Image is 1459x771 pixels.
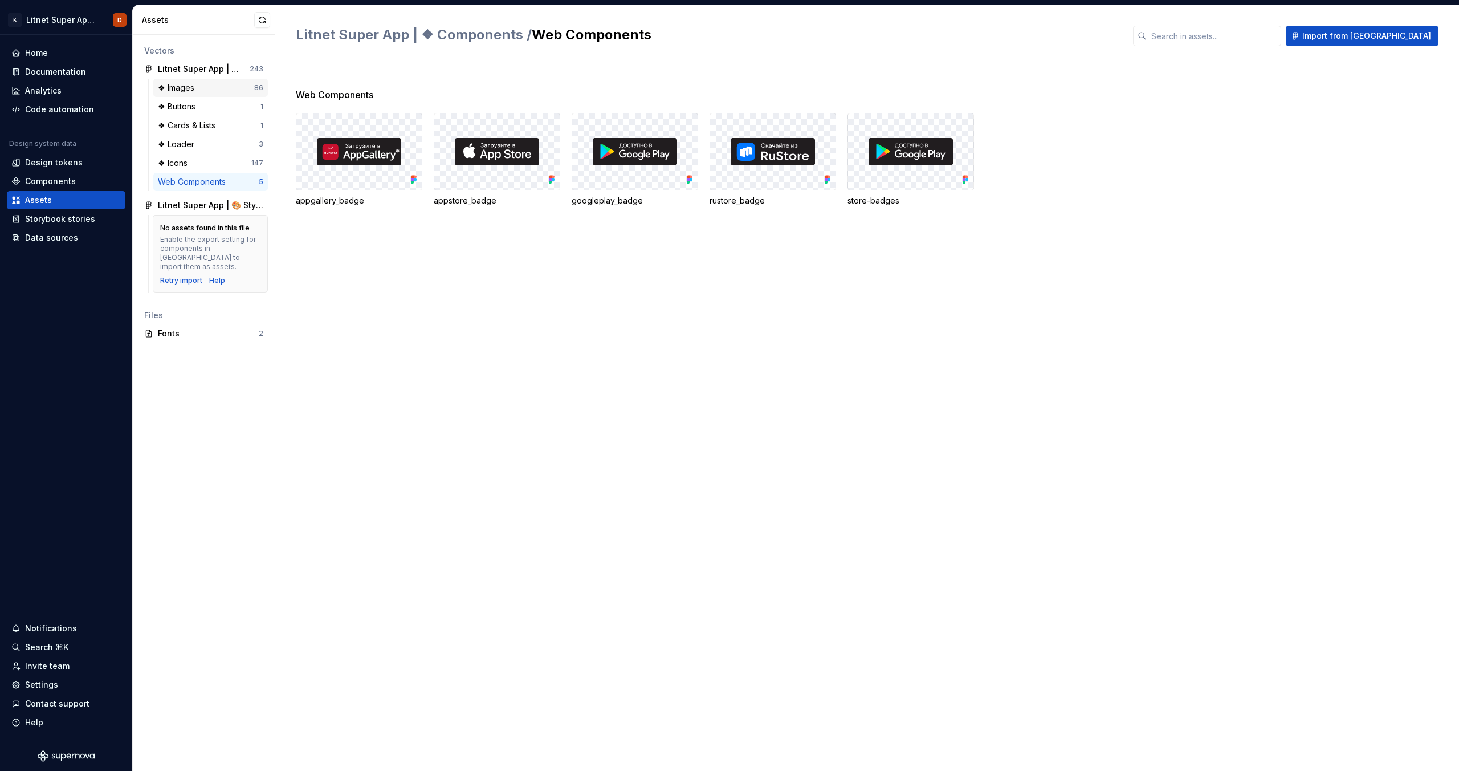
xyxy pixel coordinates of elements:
a: Storybook stories [7,210,125,228]
a: Settings [7,676,125,694]
h2: Web Components [296,26,1119,44]
div: Invite team [25,660,70,672]
div: Design system data [9,139,76,148]
a: Fonts2 [140,324,268,343]
div: D [117,15,122,25]
div: Assets [142,14,254,26]
div: Files [144,310,263,321]
div: Storybook stories [25,213,95,225]
div: Data sources [25,232,78,244]
div: 147 [251,159,263,168]
div: 1 [260,102,263,111]
span: Web Components [296,88,373,102]
a: Analytics [7,82,125,100]
a: Components [7,172,125,190]
a: Assets [7,191,125,209]
a: Litnet Super App | ❖ Components243 [140,60,268,78]
div: Design tokens [25,157,83,168]
div: appgallery_badge [296,195,422,206]
div: ❖ Buttons [158,101,200,112]
div: Components [25,176,76,187]
div: googleplay_badge [572,195,698,206]
div: Litnet Super App 2.0. [26,14,99,26]
span: Import from [GEOGRAPHIC_DATA] [1302,30,1431,42]
a: Documentation [7,63,125,81]
div: 1 [260,121,263,130]
div: No assets found in this file [160,224,250,233]
button: Retry import [160,276,202,285]
div: Help [25,717,43,728]
a: ❖ Cards & Lists1 [153,116,268,135]
div: Home [25,47,48,59]
div: 2 [259,329,263,338]
div: ❖ Icons [158,157,192,169]
button: Contact support [7,695,125,713]
div: Assets [25,194,52,206]
div: Fonts [158,328,259,339]
div: appstore_badge [434,195,560,206]
a: Home [7,44,125,62]
div: K [8,13,22,27]
div: Search ⌘K [25,642,68,653]
div: ❖ Cards & Lists [158,120,220,131]
div: Litnet Super App | 🎨 Styles [158,200,263,211]
a: Design tokens [7,153,125,172]
button: KLitnet Super App 2.0.D [2,7,130,32]
svg: Supernova Logo [38,750,95,762]
div: Vectors [144,45,263,56]
button: Help [7,713,125,732]
div: store-badges [847,195,974,206]
button: Import from [GEOGRAPHIC_DATA] [1286,26,1438,46]
div: Documentation [25,66,86,78]
div: Web Components [158,176,230,188]
a: Litnet Super App | 🎨 Styles [140,196,268,214]
div: Contact support [25,698,89,709]
a: Code automation [7,100,125,119]
button: Notifications [7,619,125,638]
div: Settings [25,679,58,691]
div: Code automation [25,104,94,115]
a: ❖ Images86 [153,79,268,97]
div: ❖ Loader [158,139,199,150]
div: rustore_badge [710,195,836,206]
div: 5 [259,177,263,186]
div: Notifications [25,623,77,634]
div: Analytics [25,85,62,96]
a: ❖ Loader3 [153,135,268,153]
div: 243 [250,64,263,74]
div: ❖ Images [158,82,199,94]
div: 3 [259,140,263,149]
a: ❖ Icons147 [153,154,268,172]
input: Search in assets... [1147,26,1281,46]
a: Invite team [7,657,125,675]
button: Search ⌘K [7,638,125,656]
div: Enable the export setting for components in [GEOGRAPHIC_DATA] to import them as assets. [160,235,260,271]
a: Help [209,276,225,285]
div: Litnet Super App | ❖ Components [158,63,243,75]
a: Web Components5 [153,173,268,191]
a: Data sources [7,229,125,247]
a: ❖ Buttons1 [153,98,268,116]
span: Litnet Super App | ❖ Components / [296,26,532,43]
div: 86 [254,83,263,92]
